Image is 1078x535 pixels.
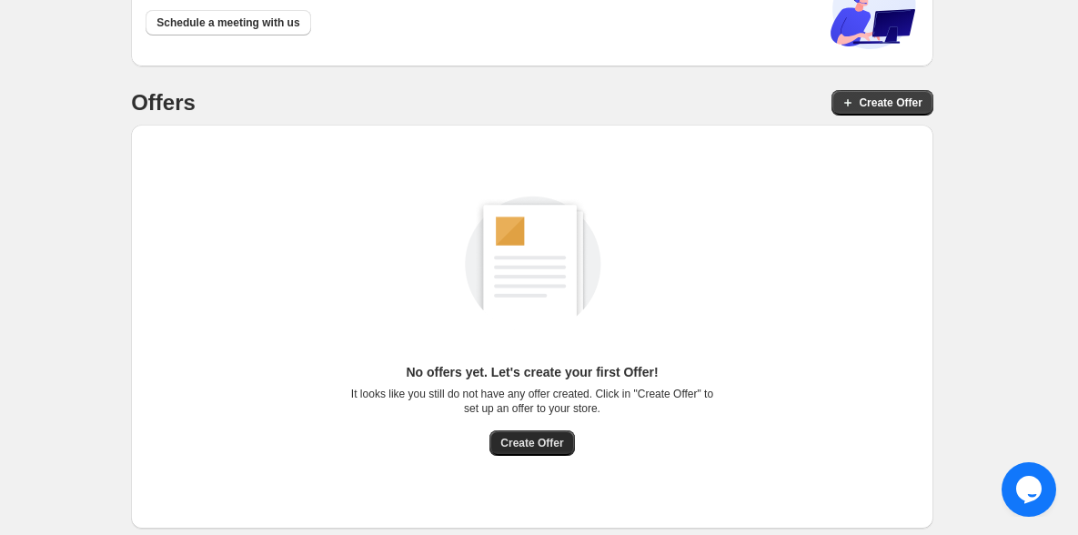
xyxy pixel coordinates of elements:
[1002,462,1060,517] iframe: chat widget
[500,436,563,450] span: Create Offer
[146,10,310,35] a: Schedule a meeting with us
[350,387,714,416] p: It looks like you still do not have any offer created. Click in "Create Offer" to set up an offer...
[859,96,922,110] span: Create Offer
[489,430,574,456] button: Create Offer
[131,88,196,117] h4: Offers
[831,90,932,116] button: Create Offer
[350,363,714,381] p: No offers yet. Let's create your first Offer!
[156,15,299,30] span: Schedule a meeting with us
